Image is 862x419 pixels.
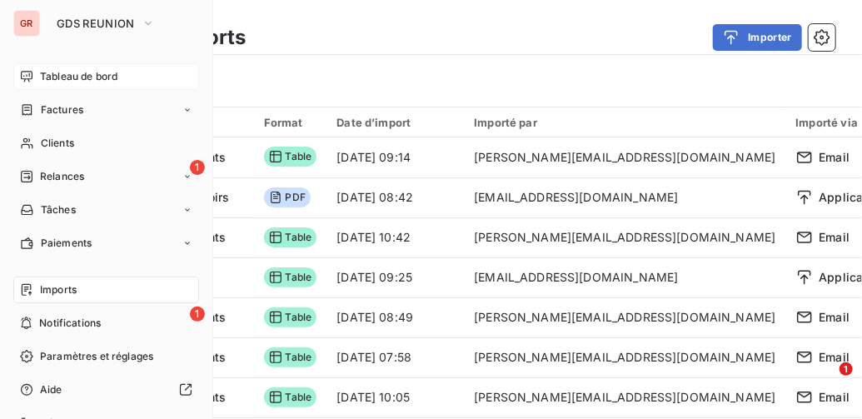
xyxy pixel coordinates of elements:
[474,116,775,129] div: Importé par
[41,102,83,117] span: Factures
[190,160,205,175] span: 1
[41,136,74,151] span: Clients
[326,177,464,217] td: [DATE] 08:42
[40,169,84,184] span: Relances
[40,349,153,364] span: Paramètres et réglages
[820,349,850,366] span: Email
[40,282,77,297] span: Imports
[13,377,199,403] a: Aide
[264,347,317,367] span: Table
[264,116,317,129] div: Format
[326,377,464,417] td: [DATE] 10:05
[820,149,850,166] span: Email
[41,202,76,217] span: Tâches
[39,316,101,331] span: Notifications
[40,69,117,84] span: Tableau de bord
[264,187,311,207] span: PDF
[264,227,317,247] span: Table
[840,362,853,376] span: 1
[40,382,62,397] span: Aide
[264,267,317,287] span: Table
[264,387,317,407] span: Table
[336,116,454,129] div: Date d’import
[464,377,785,417] td: [PERSON_NAME][EMAIL_ADDRESS][DOMAIN_NAME]
[264,307,317,327] span: Table
[326,337,464,377] td: [DATE] 07:58
[326,297,464,337] td: [DATE] 08:49
[264,147,317,167] span: Table
[464,337,785,377] td: [PERSON_NAME][EMAIL_ADDRESS][DOMAIN_NAME]
[464,297,785,337] td: [PERSON_NAME][EMAIL_ADDRESS][DOMAIN_NAME]
[13,10,40,37] div: GR
[464,137,785,177] td: [PERSON_NAME][EMAIL_ADDRESS][DOMAIN_NAME]
[713,24,802,51] button: Importer
[464,217,785,257] td: [PERSON_NAME][EMAIL_ADDRESS][DOMAIN_NAME]
[41,236,92,251] span: Paiements
[326,137,464,177] td: [DATE] 09:14
[326,257,464,297] td: [DATE] 09:25
[805,362,845,402] iframe: Intercom live chat
[57,17,135,30] span: GDS REUNION
[820,229,850,246] span: Email
[820,309,850,326] span: Email
[190,307,205,322] span: 1
[464,257,785,297] td: [EMAIL_ADDRESS][DOMAIN_NAME]
[464,177,785,217] td: [EMAIL_ADDRESS][DOMAIN_NAME]
[326,217,464,257] td: [DATE] 10:42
